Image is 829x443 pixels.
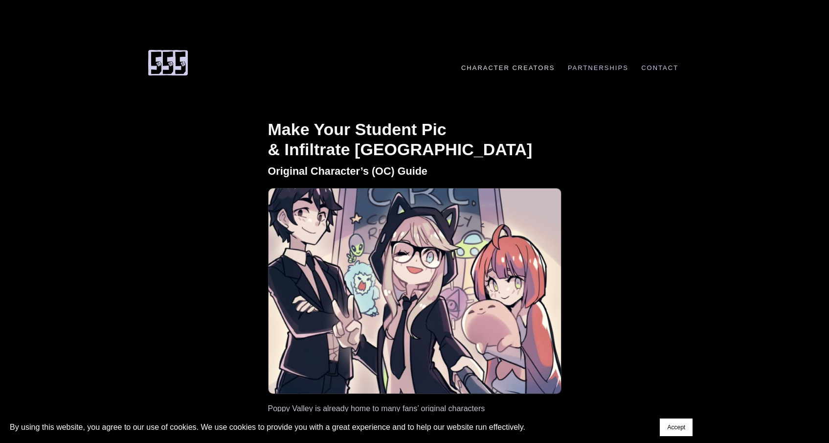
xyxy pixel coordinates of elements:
[667,424,685,431] span: Accept
[660,419,693,436] button: Accept
[563,64,634,71] a: Partnerships
[268,164,561,178] h2: Original Character’s (OC) Guide
[268,119,561,160] h1: Make Your Student Pic & Infiltrate [GEOGRAPHIC_DATA]
[456,64,560,71] a: Character Creators
[10,420,525,434] p: By using this website, you agree to our use of cookies. We use cookies to provide you with a grea...
[636,64,684,71] a: Contact
[146,49,190,76] img: 555 Comic
[146,54,190,69] a: 555 Comic
[268,404,561,414] p: Poppy Valley is already home to many fans’ original characters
